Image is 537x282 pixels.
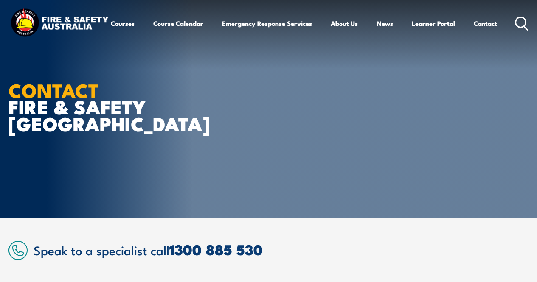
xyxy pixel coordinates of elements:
strong: CONTACT [8,75,99,104]
a: About Us [331,13,358,34]
h2: Speak to a specialist call [34,242,529,257]
a: News [377,13,393,34]
a: Learner Portal [412,13,455,34]
a: Emergency Response Services [222,13,312,34]
h1: FIRE & SAFETY [GEOGRAPHIC_DATA] [8,81,218,131]
a: 1300 885 530 [169,238,263,260]
a: Contact [474,13,497,34]
a: Course Calendar [153,13,203,34]
a: Courses [111,13,135,34]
